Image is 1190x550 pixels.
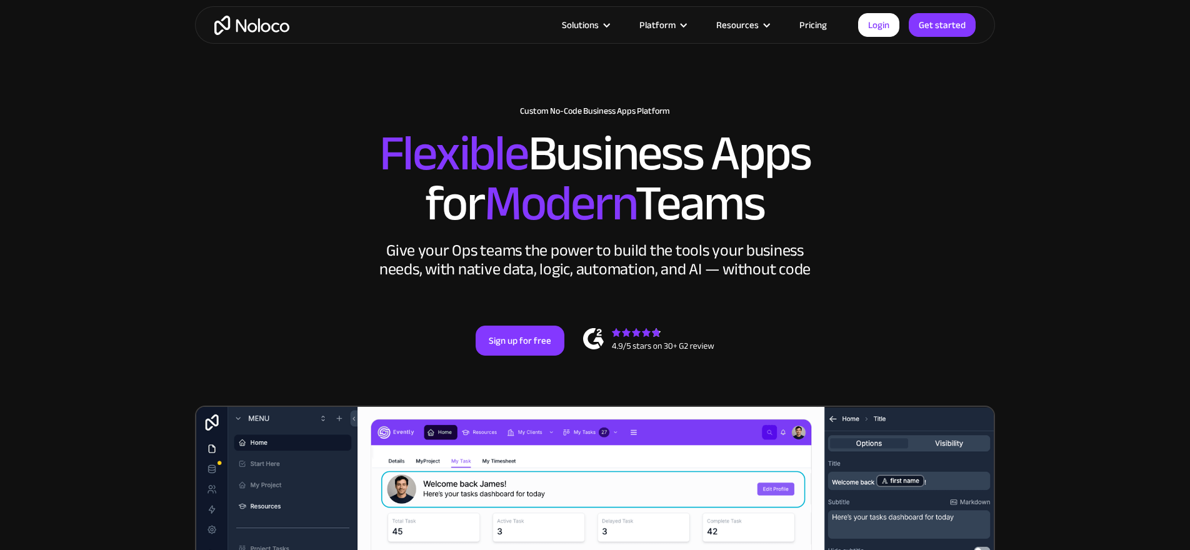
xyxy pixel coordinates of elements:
[858,13,899,37] a: Login
[476,326,564,356] a: Sign up for free
[701,17,784,33] div: Resources
[546,17,624,33] div: Solutions
[379,107,528,200] span: Flexible
[207,106,982,116] h1: Custom No-Code Business Apps Platform
[214,16,289,35] a: home
[784,17,842,33] a: Pricing
[207,129,982,229] h2: Business Apps for Teams
[562,17,599,33] div: Solutions
[716,17,759,33] div: Resources
[639,17,676,33] div: Platform
[909,13,976,37] a: Get started
[484,157,635,250] span: Modern
[376,241,814,279] div: Give your Ops teams the power to build the tools your business needs, with native data, logic, au...
[624,17,701,33] div: Platform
